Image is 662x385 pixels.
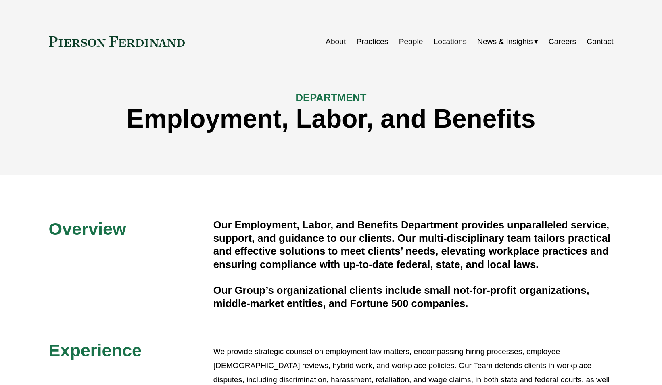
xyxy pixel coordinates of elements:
a: People [399,34,423,49]
a: folder dropdown [477,34,538,49]
span: News & Insights [477,35,533,49]
span: DEPARTMENT [296,92,367,103]
h4: Our Group’s organizational clients include small not-for-profit organizations, middle-market enti... [213,284,614,310]
span: Experience [49,341,142,360]
a: Practices [356,34,388,49]
a: Contact [587,34,613,49]
a: Locations [434,34,467,49]
h4: Our Employment, Labor, and Benefits Department provides unparalleled service, support, and guidan... [213,218,614,271]
a: About [326,34,346,49]
a: Careers [549,34,576,49]
h1: Employment, Labor, and Benefits [49,104,614,134]
span: Overview [49,219,126,239]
